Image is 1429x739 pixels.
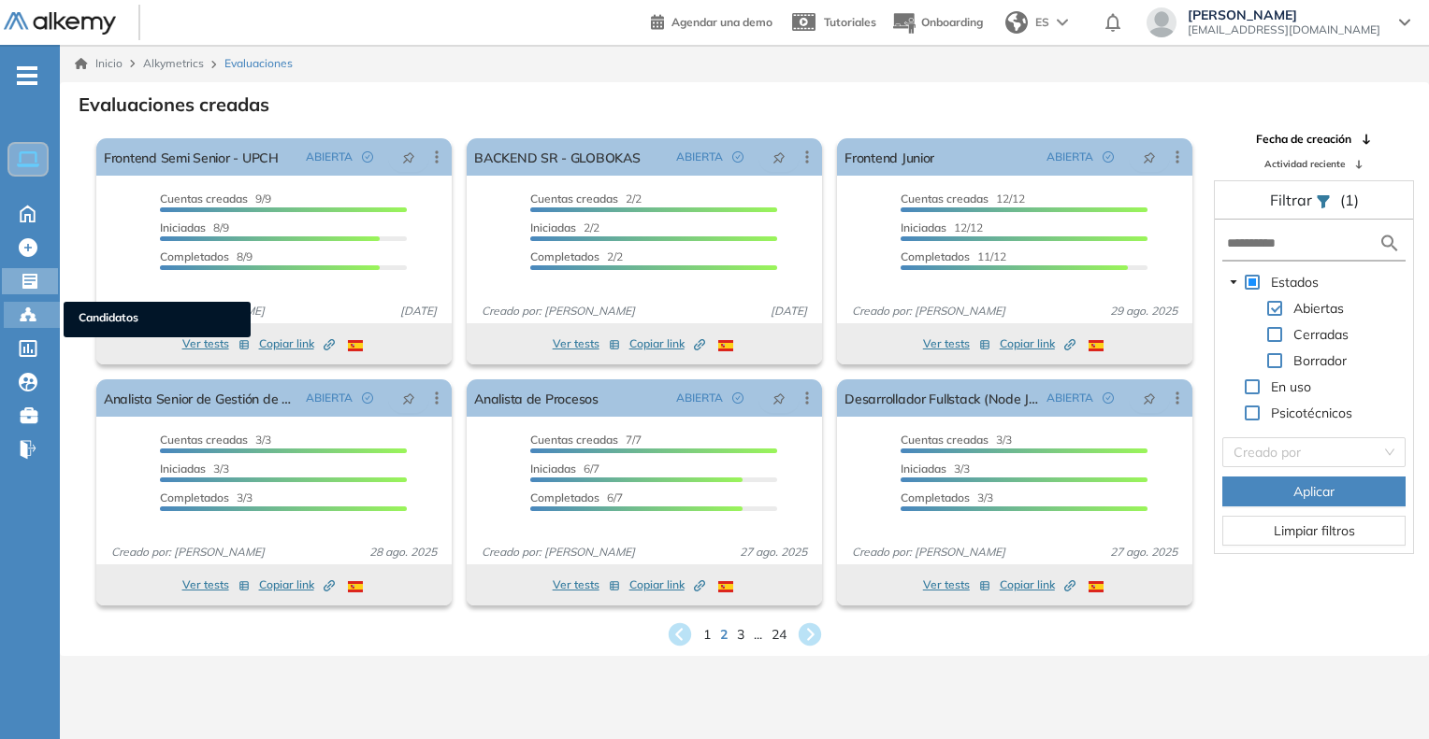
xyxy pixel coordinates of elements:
a: Inicio [75,55,123,72]
span: check-circle [1103,392,1114,404]
span: Completados [901,249,970,263]
span: [DATE] [393,303,444,320]
span: 3/3 [160,433,271,447]
span: 12/12 [901,192,1025,206]
span: 9/9 [160,192,271,206]
a: Frontend Semi Senior - UPCH [104,138,279,176]
span: Abiertas [1290,297,1348,320]
button: Ver tests [923,574,990,596]
span: Completados [530,490,599,505]
a: BACKEND SR - GLOBOKAS [474,138,640,176]
span: 3/3 [901,433,1012,447]
span: (1) [1340,189,1359,211]
button: pushpin [758,142,800,172]
span: Cuentas creadas [160,192,248,206]
button: Ver tests [182,333,250,355]
span: Copiar link [1000,576,1075,593]
span: Creado por: [PERSON_NAME] [104,544,272,561]
img: search icon [1378,232,1401,255]
span: pushpin [1143,149,1156,164]
span: 12/12 [901,220,983,234]
span: Estados [1267,271,1322,293]
span: pushpin [402,391,415,405]
button: pushpin [388,142,429,172]
span: Copiar link [259,576,335,593]
span: 6/7 [530,490,623,505]
span: ABIERTA [1046,390,1093,406]
span: 3 [737,625,744,645]
span: ABIERTA [306,149,353,165]
span: ... [754,625,762,645]
span: Tutoriales [824,15,876,29]
span: check-circle [362,392,373,404]
i: - [17,74,37,78]
span: Creado por: [PERSON_NAME] [474,303,642,320]
img: Logo [4,12,116,36]
span: [EMAIL_ADDRESS][DOMAIN_NAME] [1188,22,1380,37]
span: Alkymetrics [143,56,204,70]
span: En uso [1271,378,1311,395]
span: Completados [901,490,970,505]
span: Copiar link [259,335,335,352]
span: Estados [1271,274,1319,291]
button: Copiar link [629,333,705,355]
img: ESP [718,581,733,592]
span: 2 [720,625,728,645]
span: check-circle [732,392,743,404]
span: Cuentas creadas [901,192,989,206]
span: 29 ago. 2025 [1103,303,1185,320]
span: Iniciadas [530,462,576,476]
button: Ver tests [553,333,620,355]
span: 27 ago. 2025 [1103,544,1185,561]
span: Creado por: [PERSON_NAME] [474,544,642,561]
span: pushpin [402,149,415,164]
span: 27 ago. 2025 [732,544,815,561]
span: pushpin [1143,391,1156,405]
span: 28 ago. 2025 [362,544,444,561]
span: Filtrar [1270,191,1316,209]
span: Candidatos [79,309,236,330]
span: [PERSON_NAME] [1188,7,1380,22]
span: 2/2 [530,192,642,206]
span: check-circle [732,151,743,163]
span: 24 [772,625,787,645]
button: pushpin [1129,142,1170,172]
img: ESP [348,581,363,592]
button: Copiar link [259,574,335,596]
span: pushpin [772,149,786,164]
a: Frontend Junior [844,138,934,176]
span: Completados [160,249,229,263]
span: Iniciadas [160,462,206,476]
span: check-circle [362,151,373,163]
span: En uso [1267,376,1315,398]
span: Cuentas creadas [530,192,618,206]
span: Copiar link [629,335,705,352]
a: Desarrollador Fullstack (Node Js - React) AWS [844,379,1039,417]
span: Iniciadas [901,220,946,234]
span: Borrador [1290,349,1350,372]
span: 3/3 [160,462,229,476]
button: pushpin [758,383,800,413]
button: Aplicar [1222,476,1406,506]
span: Onboarding [921,15,983,29]
span: ABIERTA [306,390,353,406]
span: 2/2 [530,249,623,263]
span: Psicotécnicos [1271,405,1352,421]
span: [DATE] [763,303,815,320]
button: Onboarding [891,3,983,43]
a: Analista de Procesos [474,379,599,417]
span: Limpiar filtros [1274,520,1355,541]
img: ESP [718,340,733,351]
img: ESP [1089,581,1104,592]
span: check-circle [1103,151,1114,163]
span: Completados [160,490,229,505]
h3: Evaluaciones creadas [79,93,269,116]
span: 2/2 [530,220,599,234]
img: arrow [1057,19,1068,26]
span: Evaluaciones [224,55,293,72]
span: ABIERTA [676,390,723,406]
span: Cuentas creadas [160,433,248,447]
button: Copiar link [1000,333,1075,355]
span: 3/3 [160,490,253,505]
button: Copiar link [1000,574,1075,596]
